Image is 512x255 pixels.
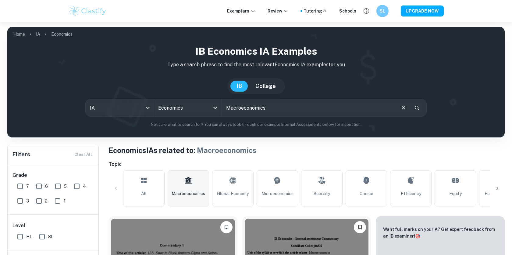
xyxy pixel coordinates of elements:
button: UPGRADE NOW [401,5,444,16]
span: Microeconomics [261,190,293,197]
button: IB [230,81,248,92]
div: IA [86,99,154,116]
h6: Filters [12,150,30,159]
button: Bookmark [220,221,233,233]
button: College [249,81,282,92]
input: E.g. smoking and tax, tariffs, global economy... [222,99,395,116]
span: 2 [45,198,48,204]
span: Macroeconomics [172,190,205,197]
span: Choice [360,190,373,197]
a: Schools [339,8,356,14]
span: 1 [64,198,66,204]
span: Global Economy [217,190,249,197]
a: Home [13,30,25,38]
span: Equity [449,190,462,197]
h6: Level [12,222,94,229]
span: 7 [26,183,29,190]
a: IA [36,30,40,38]
button: Help and Feedback [361,6,372,16]
h6: Topic [108,161,505,168]
button: Bookmark [354,221,366,233]
p: Economics [51,31,73,38]
span: HL [26,233,32,240]
span: 4 [83,183,86,190]
h6: SL [379,8,386,14]
span: 🎯 [415,234,420,239]
button: SL [376,5,389,17]
p: Exemplars [227,8,255,14]
span: Scarcity [314,190,330,197]
span: 6 [45,183,48,190]
span: SL [48,233,53,240]
button: Clear [398,102,409,114]
h1: Economics IAs related to: [108,145,505,156]
h6: Grade [12,172,94,179]
span: Efficiency [401,190,421,197]
img: profile cover [7,27,505,137]
button: Open [211,104,219,112]
h1: IB Economics IA examples [12,44,500,59]
p: Review [268,8,288,14]
p: Want full marks on your IA ? Get expert feedback from an IB examiner! [383,226,497,239]
img: Clastify logo [68,5,107,17]
a: Tutoring [304,8,327,14]
span: 3 [26,198,29,204]
span: All [141,190,147,197]
p: Not sure what to search for? You can always look through our example Internal Assessments below f... [12,122,500,128]
button: Search [412,103,422,113]
span: 5 [64,183,67,190]
p: Type a search phrase to find the most relevant Economics IA examples for you [12,61,500,68]
span: Macroeconomics [197,146,257,155]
